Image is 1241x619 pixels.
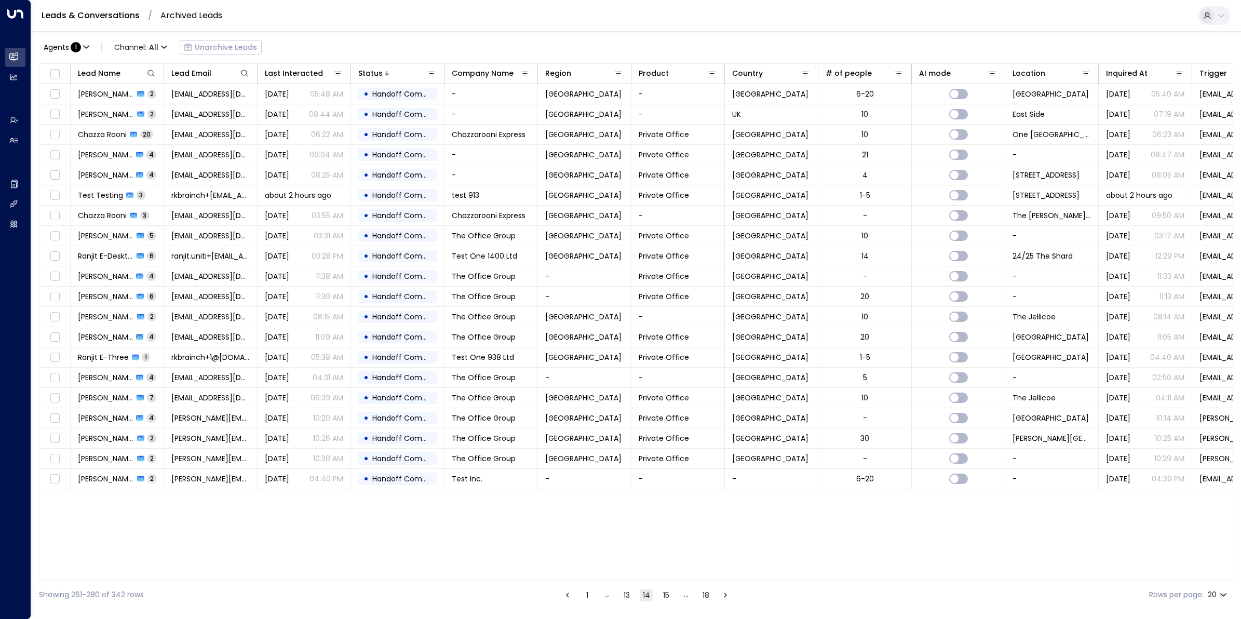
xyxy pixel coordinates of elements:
button: Go to page 18 [699,589,712,601]
li: / [148,11,152,20]
span: Chancery House [1013,352,1089,362]
span: Toggle select row [48,290,61,303]
span: Toggle select row [48,189,61,202]
span: Aug 18, 2025 [265,89,289,99]
span: Aug 14, 2025 [265,312,289,322]
td: - [631,206,725,225]
span: Chazza Rooni [78,210,127,221]
span: Handoff Completed [372,231,446,241]
span: Private Office [639,231,689,241]
span: 1 [142,353,150,361]
span: Aug 05, 2025 [1106,332,1130,342]
p: 12:29 PM [1155,251,1184,261]
span: 4 [146,272,156,280]
div: • [363,328,369,346]
span: Handoff Completed [372,89,446,99]
td: - [444,165,538,185]
button: Channel:All [110,40,171,55]
p: 11:33 AM [1157,271,1184,281]
p: 05:48 AM [310,89,343,99]
div: 10 [861,109,868,119]
td: - [631,84,725,104]
span: samsalesai5@gmail.com [171,109,250,119]
span: Germany [732,291,808,302]
div: 20 [1208,587,1229,602]
span: London [545,170,622,180]
span: Aug 20, 2025 [1106,210,1130,221]
div: Status [358,67,383,79]
span: Liberty House [1013,332,1089,342]
span: Toggle select row [48,270,61,283]
td: - [538,469,631,489]
div: Lead Name [78,67,156,79]
p: 09:04 AM [309,150,343,160]
button: page 14 [640,589,653,601]
span: 4 [146,332,156,341]
div: # of people [826,67,904,79]
div: Country [732,67,811,79]
div: 10 [861,231,868,241]
div: 14 [861,251,869,261]
span: Private Office [639,129,689,140]
span: London [545,231,622,241]
div: Company Name [452,67,530,79]
p: 03:28 PM [312,251,343,261]
p: 11:30 AM [316,291,343,302]
span: Aug 05, 2025 [1106,271,1130,281]
td: - [631,368,725,387]
span: Aug 05, 2025 [265,271,289,281]
span: Private Office [639,190,689,200]
td: - [1005,469,1099,489]
span: 20 [140,130,153,139]
span: One Canada Square [1013,89,1089,99]
div: • [363,247,369,265]
span: United Kingdom [732,231,808,241]
span: Handoff Completed [372,372,446,383]
span: Aug 01, 2025 [1106,231,1130,241]
span: Ranjit Brainch [78,372,133,383]
div: Inquired At [1106,67,1148,79]
span: Germany [732,332,808,342]
a: Archived Leads [160,9,222,21]
span: United Kingdom [732,312,808,322]
div: AI mode [919,67,951,79]
span: Aug 05, 2025 [265,332,289,342]
div: Status [358,67,437,79]
span: Toggle select row [48,88,61,101]
span: All [149,43,158,51]
div: 10 [861,312,868,322]
div: Location [1013,67,1045,79]
div: • [363,348,369,366]
button: Go to page 1 [581,589,593,601]
div: # of people [826,67,872,79]
span: Agents [44,44,69,51]
div: Last Interacted [265,67,323,79]
span: The Office Group [452,231,516,241]
td: - [631,469,725,489]
span: test 913 [452,190,479,200]
span: United Kingdom [732,352,808,362]
span: 180 Borough High Street [1013,170,1080,180]
span: Handoff Completed [372,210,446,221]
span: Private Office [639,170,689,180]
span: Aug 18, 2025 [265,109,289,119]
span: Handoff Completed [372,251,446,261]
span: Handoff Completed [372,291,446,302]
p: 04:31 AM [313,372,343,383]
span: Handoff Completed [372,150,446,160]
span: London [545,190,622,200]
div: • [363,227,369,245]
div: Company Name [452,67,514,79]
span: London [545,129,622,140]
span: Charlottelucy@gmail.org [171,129,250,140]
span: 6 [147,251,156,260]
span: 3 [140,211,149,220]
span: Handoff Completed [372,271,446,281]
p: 05:38 AM [311,352,343,362]
div: • [363,267,369,285]
span: Private Office [639,291,689,302]
span: Toggle select all [48,68,61,80]
td: - [1005,368,1099,387]
span: The Office Group [452,291,516,302]
span: 5 [147,231,156,240]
